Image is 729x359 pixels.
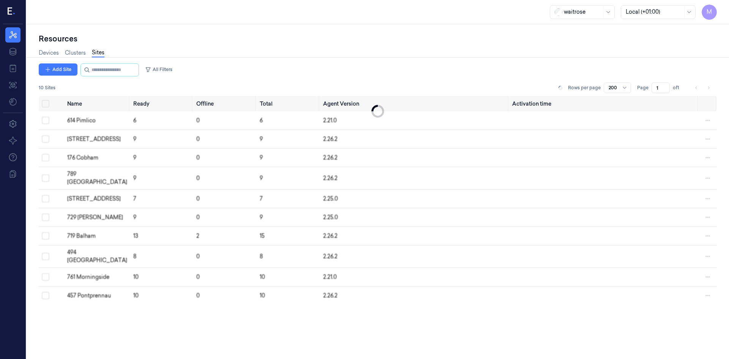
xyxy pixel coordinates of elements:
[67,214,127,221] div: 729 [PERSON_NAME]
[196,154,200,161] span: 0
[42,195,49,202] button: Select row
[130,96,194,111] th: Ready
[323,292,338,299] span: 2.26.2
[196,274,200,280] span: 0
[142,63,175,76] button: All Filters
[42,135,49,143] button: Select row
[67,170,127,186] div: 789 [GEOGRAPHIC_DATA]
[196,136,200,142] span: 0
[67,232,127,240] div: 719 Balham
[323,232,338,239] span: 2.26.2
[323,117,337,124] span: 2.21.0
[133,175,136,182] span: 9
[323,214,338,221] span: 2.25.0
[323,175,338,182] span: 2.26.2
[691,82,714,93] nav: pagination
[133,253,136,260] span: 8
[67,117,127,125] div: 614 Pimlico
[39,63,77,76] button: Add Site
[133,214,136,221] span: 9
[323,274,337,280] span: 2.21.0
[42,253,49,260] button: Select row
[39,33,717,44] div: Resources
[67,273,127,281] div: 761 Morningside
[42,214,49,221] button: Select row
[42,117,49,124] button: Select row
[133,154,136,161] span: 9
[42,100,49,108] button: Select all
[67,154,127,162] div: 176 Cobham
[133,292,139,299] span: 10
[67,248,127,264] div: 494 [GEOGRAPHIC_DATA]
[260,253,263,260] span: 8
[42,154,49,161] button: Select row
[323,154,338,161] span: 2.26.2
[260,274,265,280] span: 10
[92,49,104,57] a: Sites
[323,136,338,142] span: 2.26.2
[260,175,263,182] span: 9
[133,117,136,124] span: 6
[196,195,200,202] span: 0
[196,253,200,260] span: 0
[260,117,263,124] span: 6
[196,117,200,124] span: 0
[637,84,649,91] span: Page
[133,232,138,239] span: 13
[196,292,200,299] span: 0
[67,195,127,203] div: [STREET_ADDRESS]
[568,84,601,91] p: Rows per page
[673,84,685,91] span: of 1
[260,214,263,221] span: 9
[260,292,265,299] span: 10
[196,175,200,182] span: 0
[42,174,49,182] button: Select row
[67,135,127,143] div: [STREET_ADDRESS]
[320,96,509,111] th: Agent Version
[509,96,699,111] th: Activation time
[39,49,59,57] a: Devices
[42,292,49,299] button: Select row
[65,49,86,57] a: Clusters
[260,195,263,202] span: 7
[133,274,139,280] span: 10
[67,292,127,300] div: 457 Pontprennau
[196,214,200,221] span: 0
[39,84,55,91] span: 10 Sites
[42,232,49,240] button: Select row
[196,232,199,239] span: 2
[260,232,265,239] span: 15
[42,273,49,281] button: Select row
[260,154,263,161] span: 9
[193,96,257,111] th: Offline
[133,195,136,202] span: 7
[64,96,130,111] th: Name
[260,136,263,142] span: 9
[133,136,136,142] span: 9
[702,5,717,20] button: M
[323,253,338,260] span: 2.26.2
[323,195,338,202] span: 2.25.0
[257,96,320,111] th: Total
